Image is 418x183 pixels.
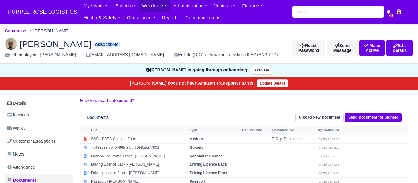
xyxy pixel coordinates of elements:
th: File [90,126,188,135]
strong: National Insurance [190,154,222,158]
span: Invoices [7,112,29,119]
td: 7a438288-ce40-49f5-8f5a-6998a5a77901 [90,143,188,152]
th: Type [188,126,241,135]
h6: Documents [87,115,109,120]
a: Wallet [5,122,73,134]
a: Compliance [124,12,159,24]
strong: Driving Licence Front [190,171,227,175]
th: Uploaded by [270,126,316,135]
small: [DATE] 22:53:26 [318,146,339,149]
td: Driving Licence Front - [PERSON_NAME] [90,169,188,178]
a: Contractors [5,28,28,33]
button: Activate [251,66,272,75]
a: Health & Safety [80,12,124,24]
a: Send Document for Signing [345,113,402,122]
strong: custom [190,137,203,141]
a: Communications [182,12,224,24]
button: Make Active [359,40,385,56]
a: Update Details [257,79,288,87]
button: Reset Password [292,40,325,56]
td: SSS - DPPS Consent Form [90,135,188,143]
div: [EMAIL_ADDRESS][DOMAIN_NAME] [86,51,164,58]
a: Send Message [327,40,358,56]
a: Invoices [5,109,73,121]
div: Barash Hasan [0,33,418,64]
a: Details [5,98,73,109]
small: [DATE] 22:56:07 [318,137,339,141]
a: How to upload a document? [80,98,134,103]
td: E-Sign Documents [270,135,316,143]
iframe: Chat Widget [387,154,418,183]
small: [DATE] 22:49:38 [318,163,339,166]
small: [DATE] 22:50:50 [318,155,339,158]
span: Attendance [7,164,35,171]
th: Uploaded At [316,126,362,135]
strong: Generic [190,145,203,150]
span: Notes [7,151,24,158]
div: Enfield (DIG1) - Amazon Logistics ULEZ (EN3 7PZ) [174,51,278,58]
a: Attendance [5,161,73,173]
a: Edit Details [386,40,413,56]
a: Notes [5,148,73,160]
span: Onboarding [94,42,120,47]
td: National Insurance Proof - [PERSON_NAME] [90,152,188,160]
a: PURPLE ROSE LOGISTICS [5,6,80,18]
span: Wallet [7,125,25,132]
td: Driving Licence Back - [PERSON_NAME] [90,160,188,169]
th: Expiry Date [241,126,270,135]
span: [PERSON_NAME] [20,40,91,48]
span: Customer Escalations [7,138,55,145]
a: Upload New Document [295,113,344,122]
a: Customer Escalations [5,135,73,147]
div: self-employed - [PERSON_NAME] [5,51,76,58]
strong: Driving Licence Back [190,162,227,167]
small: [DATE] 22:49:21 [318,171,339,175]
li: [PERSON_NAME] [28,27,69,35]
a: Reports [159,12,182,24]
input: Search... [292,6,384,18]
